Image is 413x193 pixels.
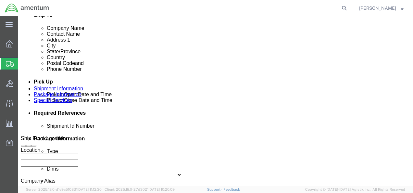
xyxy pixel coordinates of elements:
button: [PERSON_NAME] [359,4,404,12]
span: Server: 2025.18.0-d1e9a510831 [26,187,102,191]
span: Kendall Boyd [359,5,396,12]
span: Client: 2025.18.0-27d3021 [105,187,175,191]
span: [DATE] 11:12:30 [77,187,102,191]
img: logo [5,3,49,13]
span: Copyright © [DATE]-[DATE] Agistix Inc., All Rights Reserved [305,187,405,192]
span: [DATE] 10:20:09 [148,187,175,191]
iframe: FS Legacy Container [18,16,413,186]
a: Feedback [223,187,240,191]
a: Support [207,187,223,191]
